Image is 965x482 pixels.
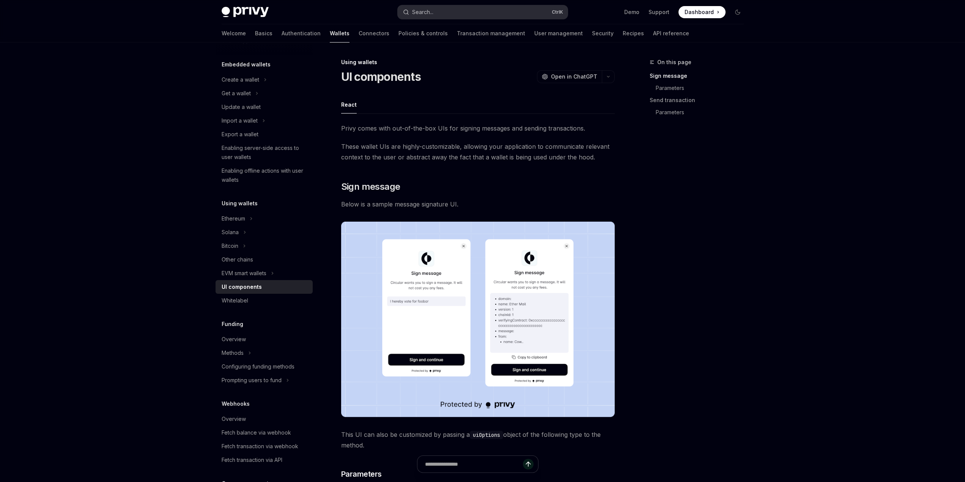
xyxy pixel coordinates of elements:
input: Ask a question... [425,456,523,473]
a: Demo [624,8,639,16]
div: Other chains [222,255,253,264]
div: EVM smart wallets [222,269,266,278]
button: Toggle EVM smart wallets section [216,266,313,280]
button: Toggle Bitcoin section [216,239,313,253]
a: API reference [653,24,689,43]
a: Policies & controls [398,24,448,43]
span: Sign message [341,181,400,193]
div: Overview [222,335,246,344]
a: Other chains [216,253,313,266]
a: Transaction management [457,24,525,43]
a: Overview [216,332,313,346]
div: Bitcoin [222,241,238,250]
div: Fetch balance via webhook [222,428,291,437]
div: Methods [222,348,244,358]
div: Enabling offline actions with user wallets [222,166,308,184]
a: Wallets [330,24,349,43]
button: Toggle Solana section [216,225,313,239]
div: Enabling server-side access to user wallets [222,143,308,162]
a: Connectors [359,24,389,43]
h5: Funding [222,320,243,329]
a: UI components [216,280,313,294]
span: Ctrl K [552,9,563,15]
a: Welcome [222,24,246,43]
div: Ethereum [222,214,245,223]
a: Send transaction [650,94,750,106]
button: Toggle Prompting users to fund section [216,373,313,387]
div: Create a wallet [222,75,259,84]
span: Privy comes with out-of-the-box UIs for signing messages and sending transactions. [341,123,615,134]
span: These wallet UIs are highly-customizable, allowing your application to communicate relevant conte... [341,141,615,162]
div: Overview [222,414,246,424]
a: Overview [216,412,313,426]
div: Whitelabel [222,296,248,305]
span: This UI can also be customized by passing a object of the following type to the method. [341,429,615,450]
a: Basics [255,24,272,43]
a: Enabling server-side access to user wallets [216,141,313,164]
a: Fetch transaction via webhook [216,439,313,453]
a: Fetch transaction via API [216,453,313,467]
a: Update a wallet [216,100,313,114]
button: Toggle Ethereum section [216,212,313,225]
button: Toggle Import a wallet section [216,114,313,128]
img: dark logo [222,7,269,17]
div: Get a wallet [222,89,251,98]
h5: Webhooks [222,399,250,408]
a: Dashboard [678,6,726,18]
a: Sign message [650,70,750,82]
a: Fetch balance via webhook [216,426,313,439]
a: Security [592,24,614,43]
a: Recipes [623,24,644,43]
a: Enabling offline actions with user wallets [216,164,313,187]
a: Whitelabel [216,294,313,307]
div: UI components [222,282,262,291]
div: Prompting users to fund [222,376,282,385]
button: Open in ChatGPT [537,70,602,83]
button: Toggle Create a wallet section [216,73,313,87]
a: Export a wallet [216,128,313,141]
div: Solana [222,228,239,237]
span: On this page [657,58,691,67]
div: Using wallets [341,58,615,66]
button: Toggle dark mode [732,6,744,18]
div: Update a wallet [222,102,261,112]
a: Support [649,8,669,16]
code: uiOptions [470,431,503,439]
span: Open in ChatGPT [551,73,597,80]
span: Dashboard [685,8,714,16]
div: Import a wallet [222,116,258,125]
h5: Embedded wallets [222,60,271,69]
div: Fetch transaction via API [222,455,282,465]
div: Export a wallet [222,130,258,139]
h1: UI components [341,70,421,83]
img: images/Sign.png [341,222,615,417]
a: Parameters [650,82,750,94]
h5: Using wallets [222,199,258,208]
a: Configuring funding methods [216,360,313,373]
button: Send message [523,459,534,469]
button: Open search [398,5,568,19]
div: Fetch transaction via webhook [222,442,298,451]
div: React [341,96,357,113]
button: Toggle Methods section [216,346,313,360]
button: Toggle Get a wallet section [216,87,313,100]
span: Below is a sample message signature UI. [341,199,615,209]
div: Configuring funding methods [222,362,294,371]
div: Search... [412,8,433,17]
a: User management [534,24,583,43]
a: Parameters [650,106,750,118]
a: Authentication [282,24,321,43]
